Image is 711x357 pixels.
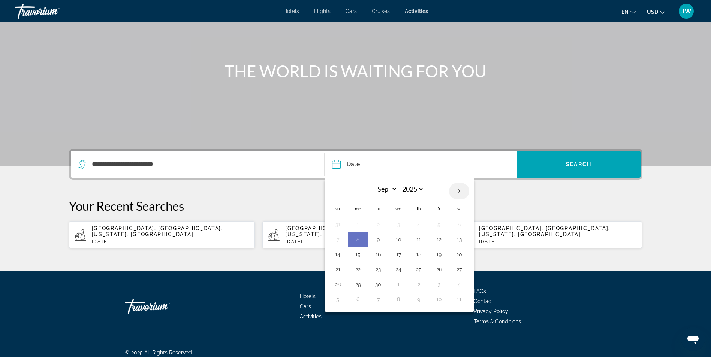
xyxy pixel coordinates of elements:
[647,6,665,17] button: Change currency
[285,239,443,244] p: [DATE]
[413,279,425,290] button: Day 2
[433,234,445,245] button: Day 12
[453,294,465,305] button: Day 11
[392,279,404,290] button: Day 1
[413,264,425,275] button: Day 25
[300,293,316,299] a: Hotels
[372,264,384,275] button: Day 23
[433,219,445,230] button: Day 5
[456,221,642,249] button: [GEOGRAPHIC_DATA], [GEOGRAPHIC_DATA], [US_STATE], [GEOGRAPHIC_DATA][DATE]
[621,9,629,15] span: en
[413,249,425,260] button: Day 18
[433,294,445,305] button: Day 10
[300,314,322,320] a: Activities
[392,234,404,245] button: Day 10
[677,3,696,19] button: User Menu
[372,249,384,260] button: Day 16
[332,151,516,178] button: Date
[332,234,344,245] button: Day 7
[433,264,445,275] button: Day 26
[479,239,636,244] p: [DATE]
[125,295,200,318] a: Travorium
[392,294,404,305] button: Day 8
[681,327,705,351] iframe: Button to launch messaging window
[332,219,344,230] button: Day 31
[352,219,364,230] button: Day 1
[453,249,465,260] button: Day 20
[413,234,425,245] button: Day 11
[405,8,428,14] a: Activities
[15,1,90,21] a: Travorium
[392,219,404,230] button: Day 3
[449,183,469,200] button: Next month
[314,8,331,14] a: Flights
[413,294,425,305] button: Day 9
[400,183,424,196] select: Select year
[433,249,445,260] button: Day 19
[283,8,299,14] a: Hotels
[332,249,344,260] button: Day 14
[352,294,364,305] button: Day 6
[372,279,384,290] button: Day 30
[300,303,311,309] a: Cars
[453,234,465,245] button: Day 13
[413,219,425,230] button: Day 4
[262,221,449,249] button: [GEOGRAPHIC_DATA], [GEOGRAPHIC_DATA], [US_STATE], [GEOGRAPHIC_DATA][DATE]
[69,198,642,213] p: Your Recent Searches
[474,288,486,294] a: FAQs
[621,6,636,17] button: Change language
[352,264,364,275] button: Day 22
[69,221,255,249] button: [GEOGRAPHIC_DATA], [GEOGRAPHIC_DATA], [US_STATE], [GEOGRAPHIC_DATA][DATE]
[474,308,508,314] a: Privacy Policy
[474,318,521,324] a: Terms & Conditions
[352,279,364,290] button: Day 29
[647,9,658,15] span: USD
[372,234,384,245] button: Day 9
[352,234,364,245] button: Day 8
[92,239,249,244] p: [DATE]
[352,249,364,260] button: Day 15
[332,279,344,290] button: Day 28
[474,298,493,304] a: Contact
[71,151,641,178] div: Search widget
[566,161,591,167] span: Search
[372,8,390,14] a: Cruises
[373,183,397,196] select: Select month
[453,279,465,290] button: Day 4
[332,294,344,305] button: Day 5
[92,225,223,237] span: [GEOGRAPHIC_DATA], [GEOGRAPHIC_DATA], [US_STATE], [GEOGRAPHIC_DATA]
[392,249,404,260] button: Day 17
[479,225,610,237] span: [GEOGRAPHIC_DATA], [GEOGRAPHIC_DATA], [US_STATE], [GEOGRAPHIC_DATA]
[285,225,416,237] span: [GEOGRAPHIC_DATA], [GEOGRAPHIC_DATA], [US_STATE], [GEOGRAPHIC_DATA]
[681,7,692,15] span: JW
[372,219,384,230] button: Day 2
[453,219,465,230] button: Day 6
[392,264,404,275] button: Day 24
[453,264,465,275] button: Day 27
[332,264,344,275] button: Day 21
[517,151,641,178] button: Search
[346,8,357,14] a: Cars
[372,294,384,305] button: Day 7
[125,350,193,356] span: © 2025 All Rights Reserved.
[215,61,496,81] h1: THE WORLD IS WAITING FOR YOU
[433,279,445,290] button: Day 3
